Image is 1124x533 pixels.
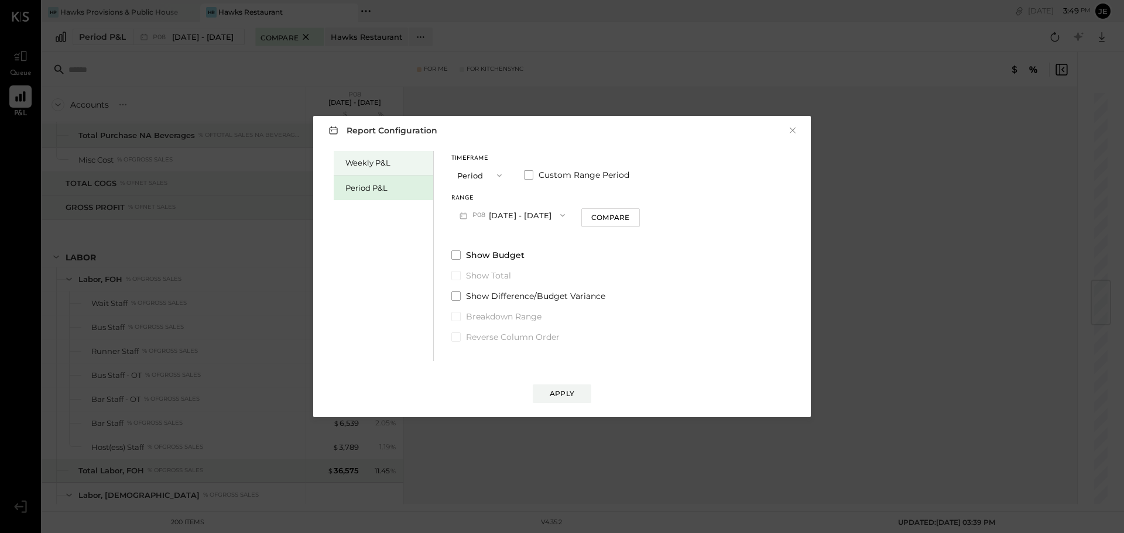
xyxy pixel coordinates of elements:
button: P08[DATE] - [DATE] [451,204,573,226]
button: Compare [581,208,640,227]
div: Range [451,195,573,201]
span: Custom Range Period [539,169,629,181]
div: Weekly P&L [345,157,427,169]
span: Show Budget [466,249,525,261]
span: Breakdown Range [466,311,542,322]
div: Compare [591,212,629,222]
h3: Report Configuration [326,123,437,137]
span: P08 [472,211,489,220]
button: Apply [533,384,591,403]
span: Show Total [466,270,511,281]
span: Show Difference/Budget Variance [466,290,605,302]
div: Apply [550,388,574,398]
div: Period P&L [345,183,427,194]
button: × [787,125,798,136]
div: Timeframe [451,156,510,161]
button: Period [451,164,510,186]
span: Reverse Column Order [466,331,560,343]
